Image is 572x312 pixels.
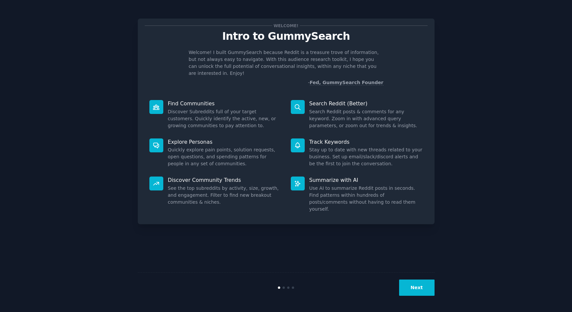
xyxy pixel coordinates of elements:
p: Track Keywords [309,138,423,145]
dd: Stay up to date with new threads related to your business. Set up email/slack/discord alerts and ... [309,146,423,167]
dd: Discover Subreddits full of your target customers. Quickly identify the active, new, or growing c... [168,108,282,129]
a: Fed, GummySearch Founder [310,80,384,85]
p: Intro to GummySearch [145,30,428,42]
p: Find Communities [168,100,282,107]
p: Explore Personas [168,138,282,145]
dd: See the top subreddits by activity, size, growth, and engagement. Filter to find new breakout com... [168,185,282,206]
span: Welcome! [272,22,299,29]
p: Search Reddit (Better) [309,100,423,107]
button: Next [399,280,435,296]
dd: Use AI to summarize Reddit posts in seconds. Find patterns within hundreds of posts/comments with... [309,185,423,213]
p: Summarize with AI [309,177,423,183]
p: Discover Community Trends [168,177,282,183]
p: Welcome! I built GummySearch because Reddit is a treasure trove of information, but not always ea... [189,49,384,77]
div: - [308,79,384,86]
dd: Quickly explore pain points, solution requests, open questions, and spending patterns for people ... [168,146,282,167]
dd: Search Reddit posts & comments for any keyword. Zoom in with advanced query parameters, or zoom o... [309,108,423,129]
